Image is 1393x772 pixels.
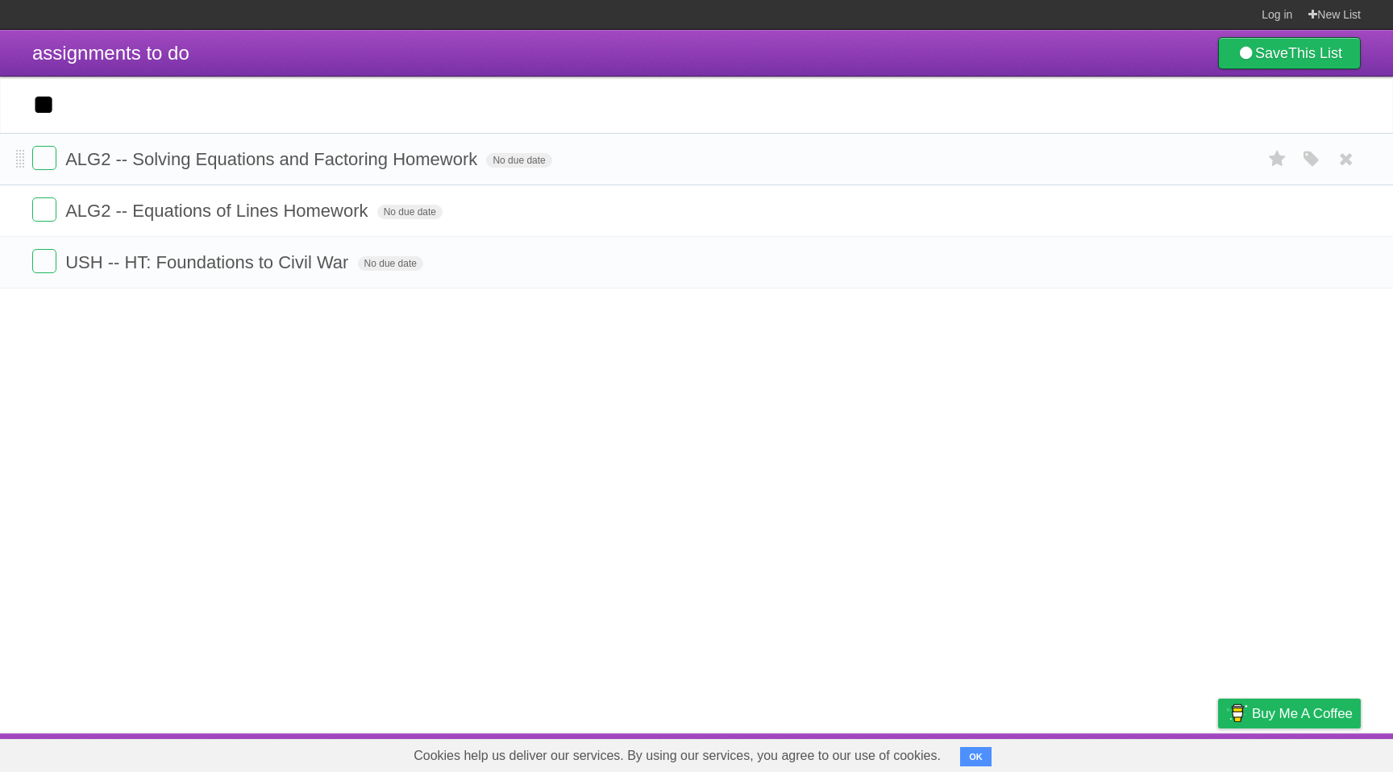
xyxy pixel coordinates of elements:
[1259,737,1361,768] a: Suggest a feature
[1288,45,1342,61] b: This List
[1262,146,1293,172] label: Star task
[1226,699,1248,727] img: Buy me a coffee
[1252,699,1353,728] span: Buy me a coffee
[32,146,56,170] label: Done
[1218,37,1361,69] a: SaveThis List
[377,205,443,219] span: No due date
[65,149,481,169] span: ALG2 -- Solving Equations and Factoring Homework
[32,42,189,64] span: assignments to do
[1004,737,1037,768] a: About
[1197,737,1239,768] a: Privacy
[1218,699,1361,728] a: Buy me a coffee
[486,153,551,168] span: No due date
[32,197,56,222] label: Done
[358,256,423,271] span: No due date
[1142,737,1178,768] a: Terms
[397,740,957,772] span: Cookies help us deliver our services. By using our services, you agree to our use of cookies.
[1057,737,1122,768] a: Developers
[65,201,372,221] span: ALG2 -- Equations of Lines Homework
[960,747,992,766] button: OK
[32,249,56,273] label: Done
[65,252,352,272] span: USH -- HT: Foundations to Civil War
